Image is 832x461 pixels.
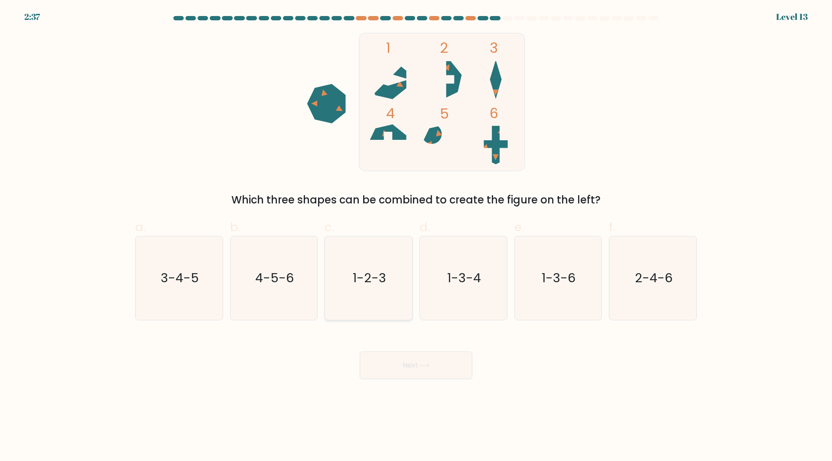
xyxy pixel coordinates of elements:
[635,269,673,287] text: 2-4-6
[440,104,449,123] tspan: 5
[360,351,472,379] button: Next
[490,103,498,123] tspan: 6
[386,103,395,123] tspan: 4
[161,269,199,287] text: 3-4-5
[353,269,386,287] text: 1-2-3
[386,38,390,58] tspan: 1
[255,269,294,287] text: 4-5-6
[776,10,808,23] div: Level 13
[490,38,498,58] tspan: 3
[135,219,146,235] span: a.
[542,269,576,287] text: 1-3-6
[447,269,481,287] text: 1-3-4
[325,219,334,235] span: c.
[24,10,40,23] div: 2:37
[140,192,692,208] div: Which three shapes can be combined to create the figure on the left?
[230,219,240,235] span: b.
[609,219,615,235] span: f.
[514,219,524,235] span: e.
[440,38,448,58] tspan: 2
[419,219,430,235] span: d.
